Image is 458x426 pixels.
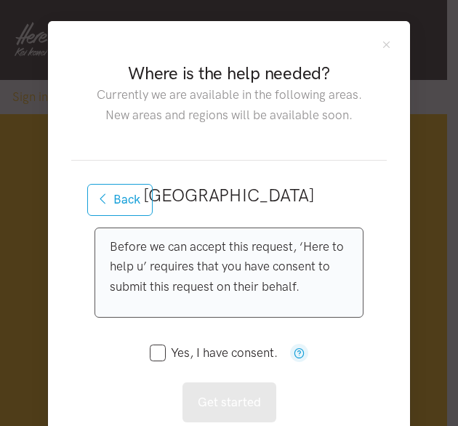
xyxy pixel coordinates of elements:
p: Currently we are available in the following areas. New areas and regions will be available soon. [95,85,363,124]
button: Close [380,39,393,51]
h2: Where is the help needed? [95,62,363,85]
label: Yes, I have consent. [150,347,278,359]
h2: [GEOGRAPHIC_DATA] [95,184,363,207]
button: Back [87,184,153,216]
p: Before we can accept this request, ‘Here to help u’ requires that you have consent to submit this... [110,237,348,297]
